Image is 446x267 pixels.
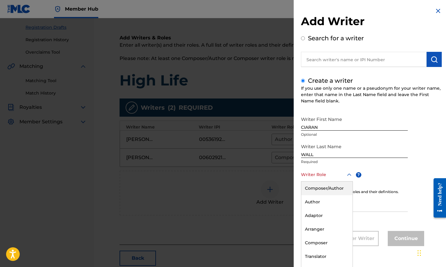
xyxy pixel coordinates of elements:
div: If you use only one name or a pseudonym for your writer name, enter that name in the Last Name fi... [301,85,442,104]
div: Composer [301,236,353,250]
input: Search writer's name or IPI Number [301,52,427,67]
div: Adaptor [301,209,353,222]
p: Required [301,159,408,165]
img: MLC Logo [7,5,31,13]
div: Arranger [301,222,353,236]
img: Search Works [431,56,438,63]
p: Optional [301,213,408,219]
label: Create a writer [308,77,353,84]
p: Optional [301,132,408,137]
div: Author [301,195,353,209]
span: ? [356,172,361,178]
h2: Add Writer [301,15,442,30]
label: Search for a writer [308,35,364,42]
img: Top Rightsholder [54,5,61,13]
div: Drag [417,244,421,262]
iframe: Resource Center [429,172,446,224]
span: Member Hub [65,5,98,12]
div: Composer/Author [301,182,353,195]
div: Click for a list of writer roles and their definitions. [301,189,442,195]
iframe: Chat Widget [416,238,446,267]
div: Translator [301,250,353,263]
